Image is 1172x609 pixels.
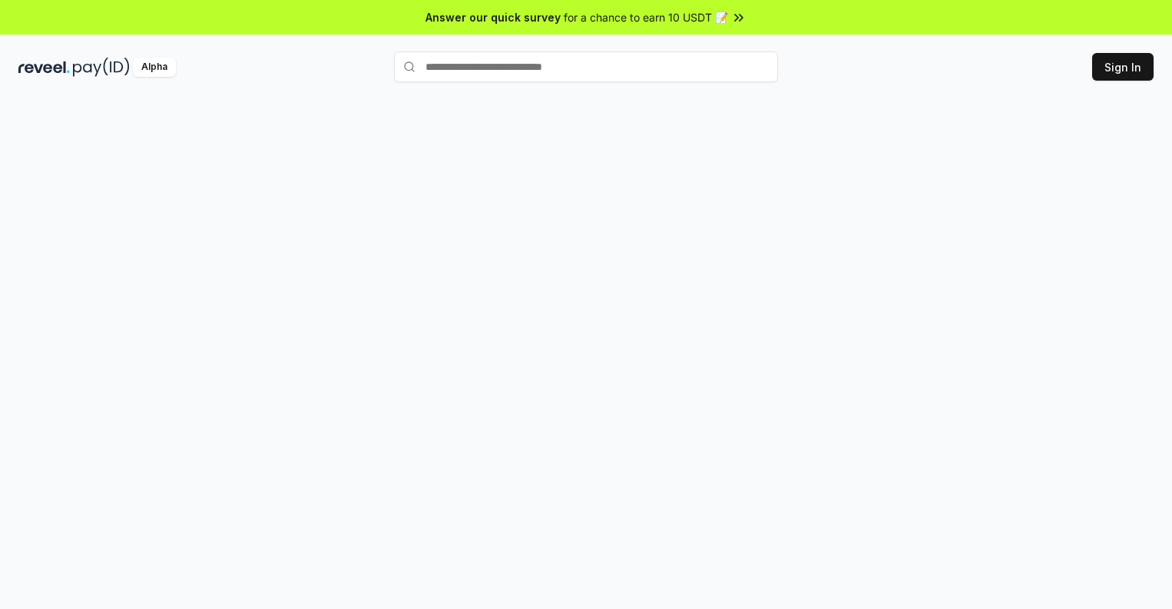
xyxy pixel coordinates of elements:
[18,58,70,77] img: reveel_dark
[1092,53,1154,81] button: Sign In
[133,58,176,77] div: Alpha
[564,9,728,25] span: for a chance to earn 10 USDT 📝
[425,9,561,25] span: Answer our quick survey
[73,58,130,77] img: pay_id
